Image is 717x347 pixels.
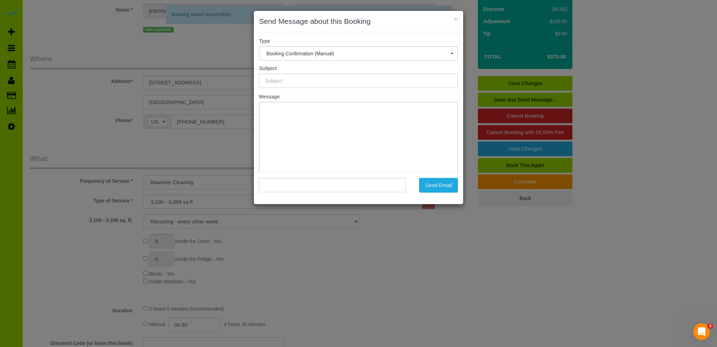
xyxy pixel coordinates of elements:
button: Send Email [419,178,458,193]
h3: Send Message about this Booking [259,16,458,27]
iframe: Intercom live chat [693,323,710,340]
label: Type [254,37,463,44]
label: Subject [254,65,463,72]
span: Booking Confirmation (Manual) [266,51,451,56]
span: 1 [708,323,713,329]
iframe: Rich Text Editor, editor1 [259,102,458,211]
button: × [454,15,458,23]
input: Subject [259,74,458,88]
button: Booking Confirmation (Manual) [259,46,458,61]
label: Message [254,93,463,100]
